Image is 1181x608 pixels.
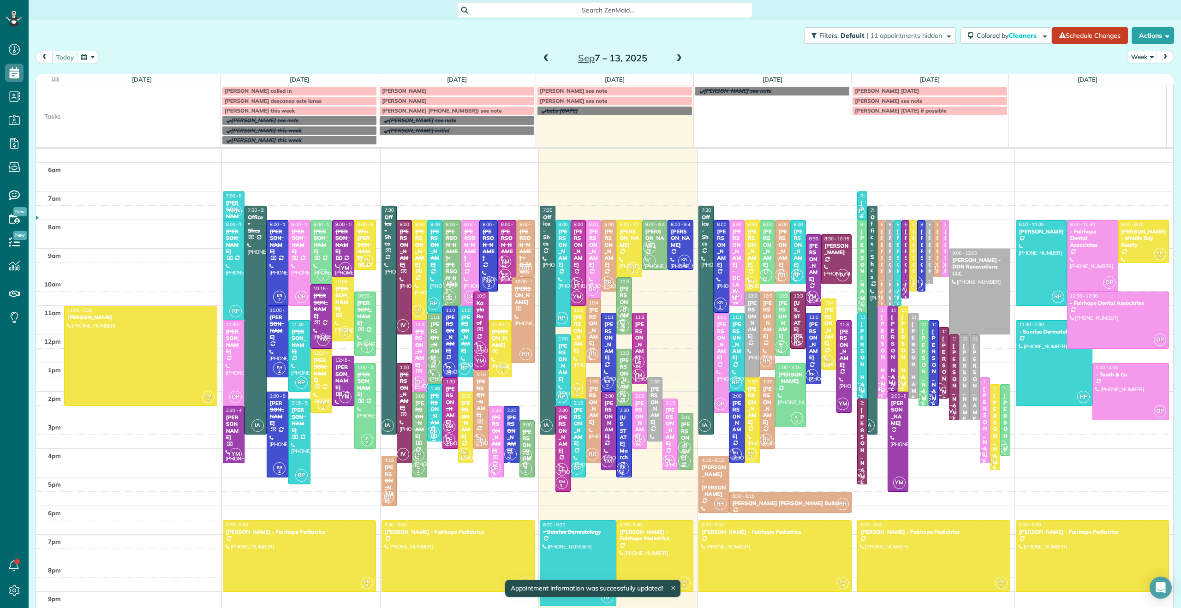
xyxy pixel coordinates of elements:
[430,314,455,320] span: 11:15 - 1:45
[322,271,325,276] span: IC
[644,247,655,256] small: 3
[226,221,251,227] span: 8:00 - 11:30
[888,228,890,315] div: [PERSON_NAME]
[339,262,352,274] span: YM
[358,293,385,299] span: 10:30 - 12:45
[860,200,865,365] div: [PERSON_NAME] - The Verandas
[747,228,757,268] div: [PERSON_NAME]
[464,228,477,262] div: [PERSON_NAME]
[415,307,421,312] span: KM
[604,221,629,227] span: 8:00 - 10:30
[904,228,907,315] div: [PERSON_NAME]
[890,314,895,400] div: [PERSON_NAME]
[617,324,629,333] small: 2
[604,314,629,320] span: 11:15 - 2:00
[841,31,865,40] span: Default
[804,27,956,44] button: Filters: Default | 11 appointments hidden
[775,346,787,355] small: 2
[880,228,883,315] div: [PERSON_NAME]
[839,328,849,368] div: [PERSON_NAME]
[486,279,492,284] span: KR
[269,228,286,255] div: [PERSON_NAME]
[1121,228,1167,248] div: [PERSON_NAME] - Mobile Bay Realty
[415,228,424,268] div: [PERSON_NAME]
[791,334,803,346] span: IV
[604,228,614,268] div: [PERSON_NAME]
[477,293,501,299] span: 10:30 - 1:15
[314,350,339,356] span: 12:30 - 2:45
[586,348,598,360] span: RR
[1070,221,1095,227] span: 8:00 - 10:30
[448,293,452,298] span: IC
[897,221,922,227] span: 8:00 - 11:00
[936,228,938,315] div: [PERSON_NAME]
[589,300,614,306] span: 10:45 - 1:00
[335,279,363,285] span: 10:00 - 12:15
[231,127,302,134] span: [PERSON_NAME] this week
[791,269,803,281] span: RP
[716,321,726,361] div: [PERSON_NAME]
[896,228,899,315] div: [PERSON_NAME]
[977,31,1040,40] span: Colored by
[763,293,788,299] span: 10:30 - 1:15
[464,221,489,227] span: 8:00 - 11:00
[745,281,757,290] small: 3
[763,228,772,268] div: [PERSON_NAME]
[400,228,409,268] div: [PERSON_NAME]
[67,307,92,313] span: 11:00 - 2:30
[760,274,772,283] small: 2
[942,328,967,334] span: 11:45 - 2:15
[852,205,865,217] span: RP
[778,300,787,340] div: [PERSON_NAME]
[290,76,310,83] a: [DATE]
[482,228,495,262] div: [PERSON_NAME]
[824,243,849,256] div: [PERSON_NAME]
[558,228,568,268] div: [PERSON_NAME]
[717,314,742,320] span: 11:15 - 2:45
[427,298,440,310] span: RP
[361,260,373,269] small: 3
[867,31,942,40] span: | 11 appointments hidden
[855,97,922,104] span: [PERSON_NAME] see note
[473,341,486,354] span: LE
[447,76,467,83] a: [DATE]
[447,280,453,285] span: CM
[491,328,509,348] div: [PERSON_NAME]
[620,308,626,313] span: CM
[905,221,930,227] span: 8:00 - 10:45
[936,221,961,227] span: 8:00 - 10:00
[670,228,690,248] div: [PERSON_NAME]
[952,250,977,256] span: 9:00 - 12:00
[226,328,242,355] div: [PERSON_NAME]
[960,27,1052,44] button: Colored byCleaners
[519,348,532,360] span: RR
[430,228,440,268] div: [PERSON_NAME]
[415,221,440,227] span: 8:00 - 11:30
[944,228,946,315] div: [PERSON_NAME]
[748,221,773,227] span: 8:00 - 10:30
[292,322,316,328] span: 11:30 - 2:00
[314,286,341,292] span: 10:15 - 12:30
[836,269,849,281] span: IV
[860,228,865,315] div: [PERSON_NAME]
[231,117,298,124] span: [PERSON_NAME] see note
[226,200,242,227] div: [PERSON_NAME]
[342,328,348,334] span: KM
[733,221,758,227] span: 8:00 - 11:00
[620,279,647,285] span: 10:00 - 12:00
[921,328,926,415] div: [PERSON_NAME]
[799,27,956,44] a: Filters: Default | 11 appointments hidden
[335,228,351,255] div: [PERSON_NAME]
[778,221,803,227] span: 8:00 - 10:15
[619,286,629,325] div: [PERSON_NAME]
[444,296,455,304] small: 2
[920,228,922,315] div: [PERSON_NAME]
[716,228,726,268] div: [PERSON_NAME]
[922,322,947,328] span: 11:30 - 2:30
[313,228,329,255] div: [PERSON_NAME]
[748,293,773,299] span: 10:30 - 1:30
[952,336,977,342] span: 12:00 - 3:00
[229,205,242,217] span: RP
[747,300,757,340] div: [PERSON_NAME]
[313,292,329,319] div: [PERSON_NAME]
